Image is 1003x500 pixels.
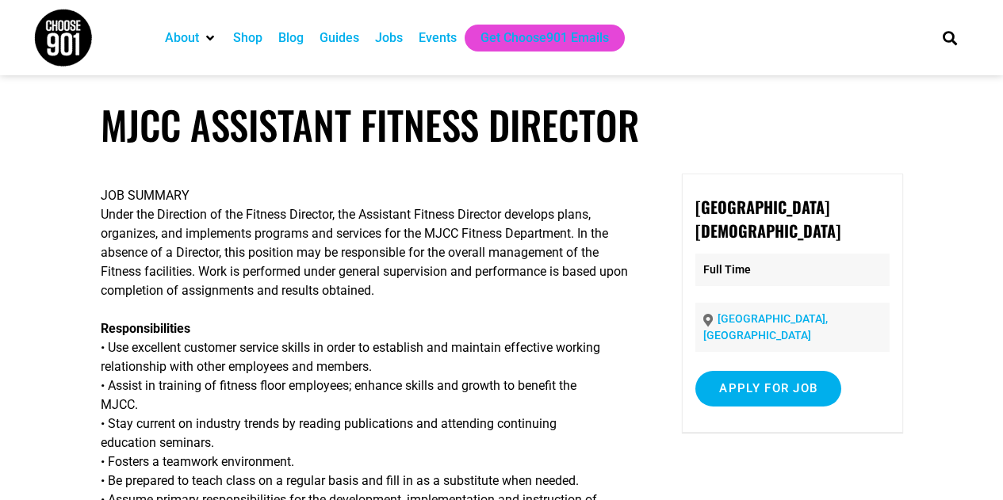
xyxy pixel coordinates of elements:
div: About [157,25,225,52]
a: Blog [278,29,304,48]
a: Jobs [375,29,403,48]
h1: MJCC Assistant Fitness Director [101,101,903,148]
div: Search [936,25,963,51]
a: Events [419,29,457,48]
a: [GEOGRAPHIC_DATA], [GEOGRAPHIC_DATA] [703,312,828,342]
strong: Responsibilities [101,321,190,336]
p: JOB SUMMARY Under the Direction of the Fitness Director, the Assistant Fitness Director develops ... [101,186,642,300]
a: Get Choose901 Emails [480,29,609,48]
a: About [165,29,199,48]
p: Full Time [695,254,889,286]
nav: Main nav [157,25,915,52]
a: Shop [233,29,262,48]
strong: [GEOGRAPHIC_DATA][DEMOGRAPHIC_DATA] [695,195,840,242]
input: Apply for job [695,371,841,406]
a: Guides [320,29,359,48]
